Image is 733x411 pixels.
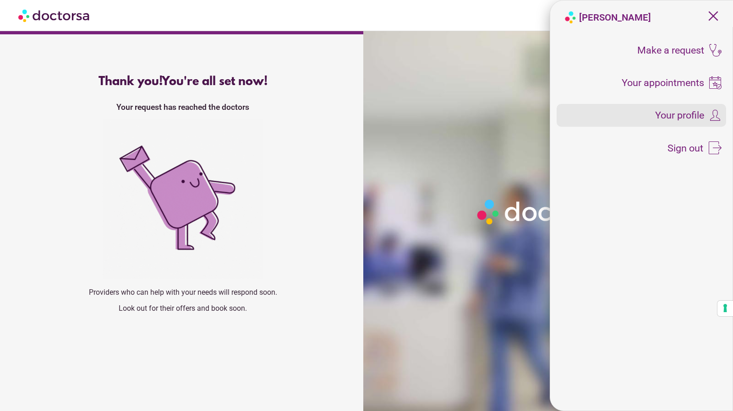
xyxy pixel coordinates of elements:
[667,143,703,153] span: Sign out
[637,45,704,55] span: Make a request
[564,11,577,24] img: logo-doctorsa-baloon.png
[705,7,722,25] span: close
[655,110,704,120] span: Your profile
[162,75,268,89] span: You're all set now!
[18,5,91,26] img: Doctorsa.com
[709,44,722,57] img: icons8-stethoscope-100.png
[709,76,722,89] img: icons8-booking-100.png
[33,75,333,89] div: Thank you!
[473,195,620,228] img: Logo-Doctorsa-trans-White-partial-flat.png
[709,109,722,122] img: icons8-customer-100.png
[116,103,249,112] strong: Your request has reached the doctors
[33,304,333,313] p: Look out for their offers and book soon.
[709,141,722,154] img: icons8-sign-out-50.png
[579,12,651,23] strong: [PERSON_NAME]
[717,301,733,316] button: Your consent preferences for tracking technologies
[622,78,704,88] span: Your appointments
[103,119,263,279] img: success
[33,288,333,297] p: Providers who can help with your needs will respond soon.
